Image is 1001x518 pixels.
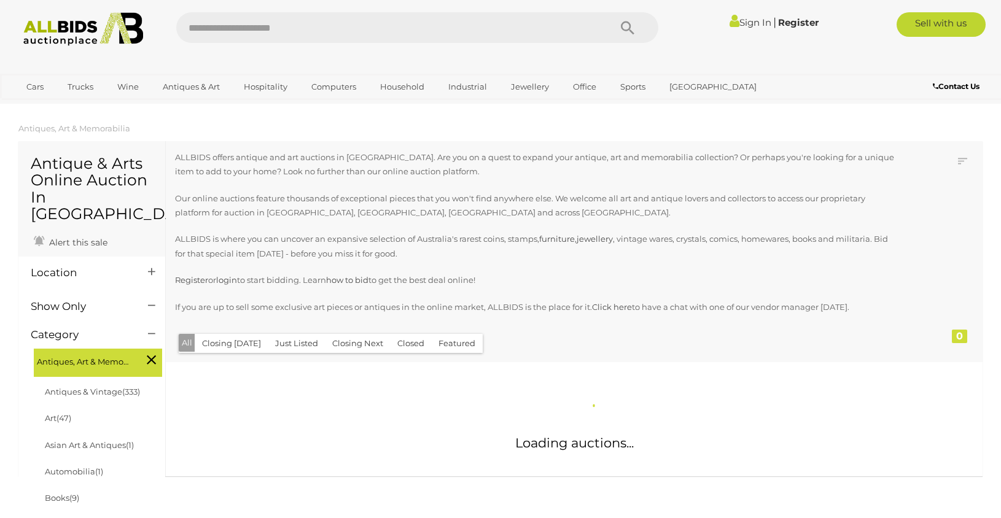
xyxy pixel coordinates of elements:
a: Art(47) [45,413,71,423]
a: Antiques & Art [155,77,228,97]
p: ALLBIDS offers antique and art auctions in [GEOGRAPHIC_DATA]. Are you on a quest to expand your a... [175,150,898,179]
span: (1) [95,466,103,476]
a: Click here [592,302,632,312]
a: Trucks [60,77,101,97]
a: Antiques, Art & Memorabilia [18,123,130,133]
span: (333) [122,387,140,396]
h1: Antique & Arts Online Auction In [GEOGRAPHIC_DATA] [31,155,153,223]
a: Computers [303,77,364,97]
a: Antiques & Vintage(333) [45,387,140,396]
a: Hospitality [236,77,295,97]
b: Contact Us [933,82,980,91]
a: Sell with us [897,12,986,37]
button: Closing [DATE] [195,334,268,353]
a: Books(9) [45,493,79,503]
span: Alert this sale [46,237,107,248]
span: (9) [69,493,79,503]
a: login [216,275,237,285]
p: Our online auctions feature thousands of exceptional pieces that you won't find anywhere else. We... [175,191,898,220]
a: Wine [109,77,147,97]
a: jewellery [577,234,613,244]
a: Jewellery [503,77,557,97]
span: (1) [126,440,134,450]
a: Office [565,77,604,97]
img: Allbids.com.au [17,12,150,46]
span: Loading auctions... [515,435,634,450]
a: Asian Art & Antiques(1) [45,440,134,450]
p: If you are up to sell some exclusive art pieces or antiques in the online market, ALLBIDS is the ... [175,300,898,314]
button: Closed [390,334,432,353]
span: Antiques, Art & Memorabilia [37,352,129,369]
p: or to start bidding. Learn to get the best deal online! [175,273,898,287]
button: Closing Next [325,334,391,353]
a: how to bid [326,275,368,285]
p: ALLBIDS is where you can uncover an expansive selection of Australia's rarest coins, stamps, , , ... [175,232,898,261]
button: Just Listed [268,334,325,353]
a: Register [778,17,819,28]
a: Automobilia(1) [45,466,103,476]
h4: Category [31,329,130,341]
h4: Show Only [31,301,130,312]
span: | [773,15,776,29]
a: Cars [18,77,52,97]
h4: Location [31,267,130,279]
a: Register [175,275,208,285]
button: All [179,334,195,352]
a: Industrial [440,77,495,97]
a: [GEOGRAPHIC_DATA] [661,77,765,97]
a: Sign In [730,17,771,28]
a: Contact Us [933,80,983,93]
a: Household [372,77,432,97]
button: Featured [431,334,483,353]
span: (47) [56,413,71,423]
div: 0 [952,330,967,343]
a: furniture [539,234,575,244]
a: Sports [612,77,653,97]
a: Alert this sale [31,232,111,250]
button: Search [597,12,658,43]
